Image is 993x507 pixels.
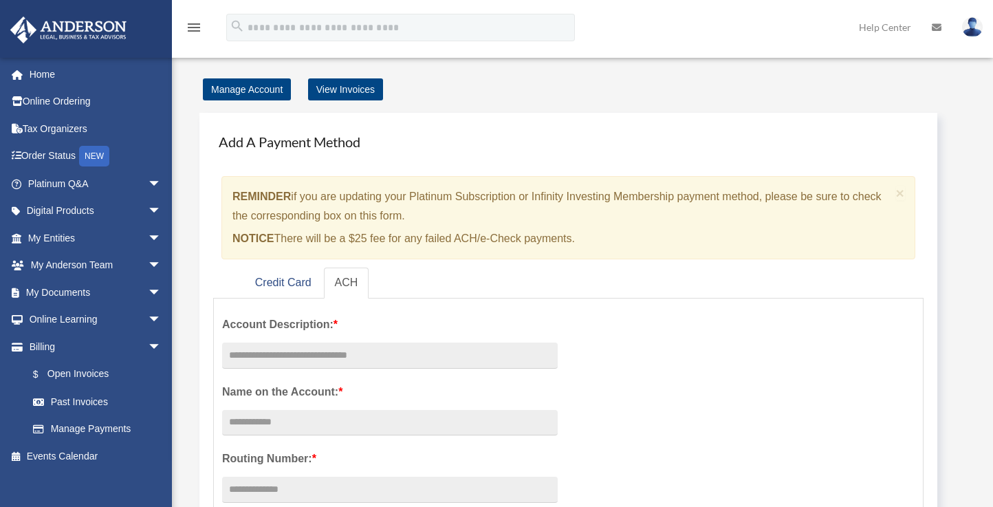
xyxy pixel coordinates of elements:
span: × [896,185,905,201]
strong: NOTICE [232,233,274,244]
a: My Anderson Teamarrow_drop_down [10,252,182,279]
span: arrow_drop_down [148,333,175,361]
a: Platinum Q&Aarrow_drop_down [10,170,182,197]
span: arrow_drop_down [148,170,175,198]
a: Credit Card [244,268,323,299]
a: View Invoices [308,78,383,100]
span: arrow_drop_down [148,306,175,334]
a: Events Calendar [10,442,182,470]
a: Online Ordering [10,88,182,116]
a: My Documentsarrow_drop_down [10,279,182,306]
span: arrow_drop_down [148,197,175,226]
label: Account Description: [222,315,558,334]
label: Name on the Account: [222,382,558,402]
h4: Add A Payment Method [213,127,924,157]
div: NEW [79,146,109,166]
a: $Open Invoices [19,360,182,389]
span: arrow_drop_down [148,224,175,252]
a: menu [186,24,202,36]
a: Past Invoices [19,388,182,416]
img: Anderson Advisors Platinum Portal [6,17,131,43]
a: Manage Account [203,78,291,100]
div: if you are updating your Platinum Subscription or Infinity Investing Membership payment method, p... [221,176,915,259]
a: Billingarrow_drop_down [10,333,182,360]
a: Order StatusNEW [10,142,182,171]
a: My Entitiesarrow_drop_down [10,224,182,252]
p: There will be a $25 fee for any failed ACH/e-Check payments. [232,229,891,248]
i: menu [186,19,202,36]
a: Tax Organizers [10,115,182,142]
i: search [230,19,245,34]
label: Routing Number: [222,449,558,468]
a: Online Learningarrow_drop_down [10,306,182,334]
span: arrow_drop_down [148,279,175,307]
a: ACH [324,268,369,299]
span: arrow_drop_down [148,252,175,280]
img: User Pic [962,17,983,37]
strong: REMINDER [232,191,291,202]
button: Close [896,186,905,200]
span: $ [41,366,47,383]
a: Home [10,61,182,88]
a: Manage Payments [19,416,175,443]
a: Digital Productsarrow_drop_down [10,197,182,225]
